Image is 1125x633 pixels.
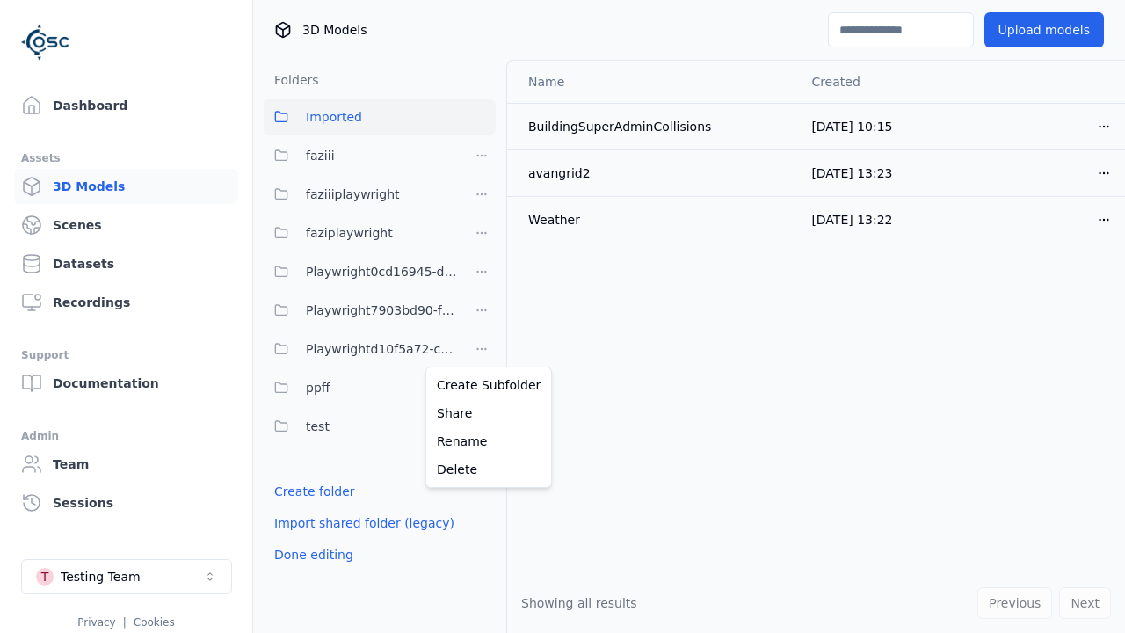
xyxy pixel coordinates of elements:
a: Delete [430,455,548,484]
a: Share [430,399,548,427]
a: Rename [430,427,548,455]
a: Create Subfolder [430,371,548,399]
